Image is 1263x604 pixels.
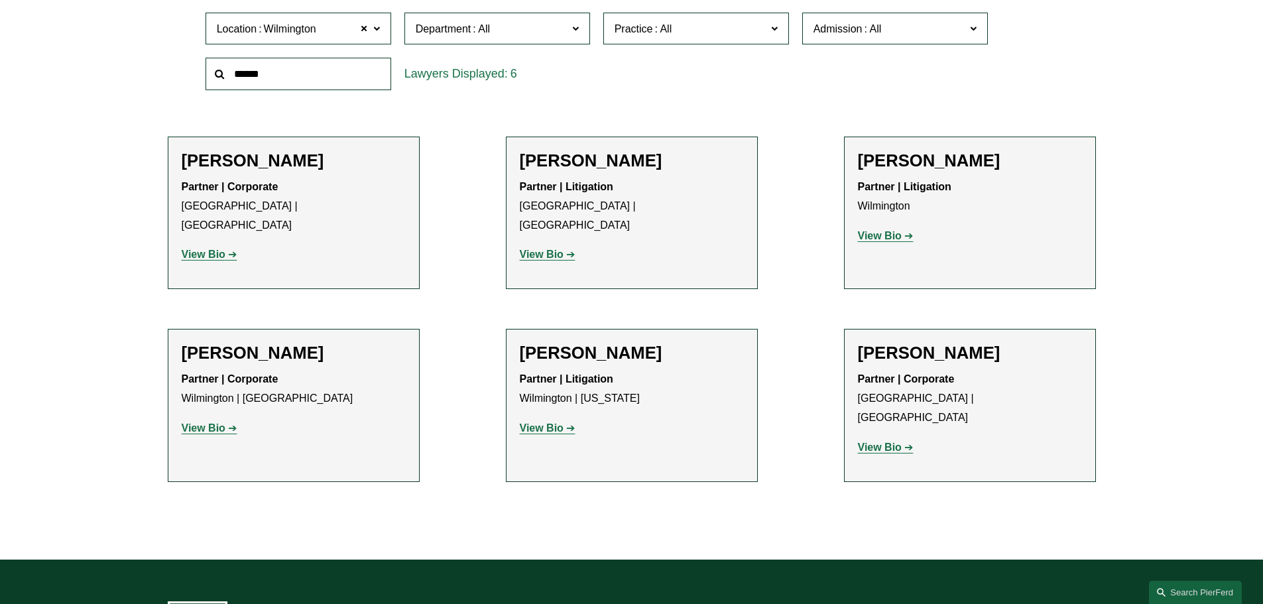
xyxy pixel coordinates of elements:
[182,151,406,171] h2: [PERSON_NAME]
[182,249,237,260] a: View Bio
[1149,581,1242,604] a: Search this site
[858,181,951,192] strong: Partner | Litigation
[520,178,744,235] p: [GEOGRAPHIC_DATA] | [GEOGRAPHIC_DATA]
[615,23,653,34] span: Practice
[511,67,517,80] span: 6
[520,343,744,363] h2: [PERSON_NAME]
[182,422,237,434] a: View Bio
[858,151,1082,171] h2: [PERSON_NAME]
[520,249,575,260] a: View Bio
[858,370,1082,427] p: [GEOGRAPHIC_DATA] | [GEOGRAPHIC_DATA]
[182,373,278,385] strong: Partner | Corporate
[813,23,863,34] span: Admission
[858,178,1082,216] p: Wilmington
[182,178,406,235] p: [GEOGRAPHIC_DATA] | [GEOGRAPHIC_DATA]
[858,373,955,385] strong: Partner | Corporate
[416,23,471,34] span: Department
[182,343,406,363] h2: [PERSON_NAME]
[182,422,225,434] strong: View Bio
[858,230,902,241] strong: View Bio
[182,249,225,260] strong: View Bio
[520,422,575,434] a: View Bio
[520,181,613,192] strong: Partner | Litigation
[858,442,914,453] a: View Bio
[858,442,902,453] strong: View Bio
[520,373,613,385] strong: Partner | Litigation
[858,343,1082,363] h2: [PERSON_NAME]
[520,370,744,408] p: Wilmington | [US_STATE]
[182,370,406,408] p: Wilmington | [GEOGRAPHIC_DATA]
[217,23,257,34] span: Location
[182,181,278,192] strong: Partner | Corporate
[520,151,744,171] h2: [PERSON_NAME]
[264,21,316,38] span: Wilmington
[858,230,914,241] a: View Bio
[520,249,564,260] strong: View Bio
[520,422,564,434] strong: View Bio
